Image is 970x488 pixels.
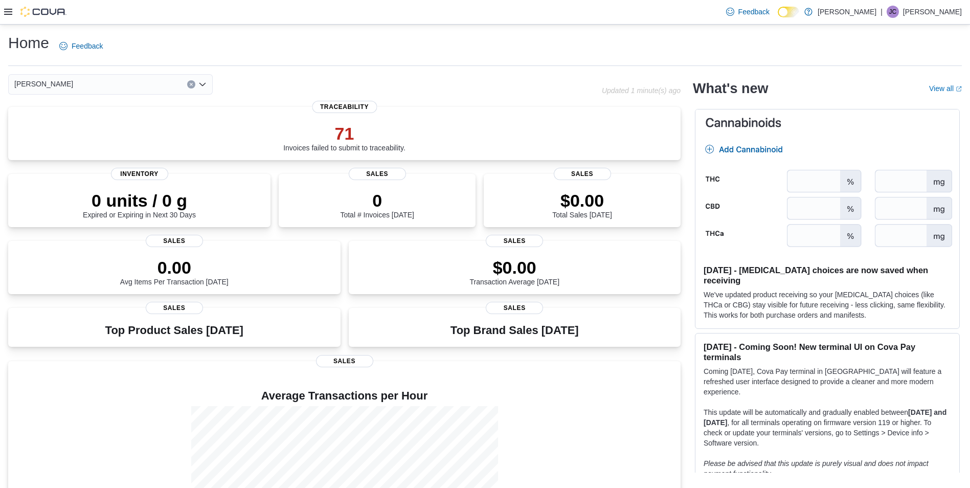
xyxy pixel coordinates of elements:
[83,190,196,211] p: 0 units / 0 g
[469,257,559,286] div: Transaction Average [DATE]
[704,265,951,285] h3: [DATE] - [MEDICAL_DATA] choices are now saved when receiving
[693,80,768,97] h2: What's new
[349,168,406,180] span: Sales
[881,6,883,18] p: |
[486,235,543,247] span: Sales
[146,302,203,314] span: Sales
[14,78,73,90] span: [PERSON_NAME]
[83,190,196,219] div: Expired or Expiring in Next 30 Days
[704,366,951,397] p: Coming [DATE], Cova Pay terminal in [GEOGRAPHIC_DATA] will feature a refreshed user interface des...
[120,257,229,278] p: 0.00
[340,190,414,219] div: Total # Invoices [DATE]
[316,355,373,367] span: Sales
[722,2,774,22] a: Feedback
[120,257,229,286] div: Avg Items Per Transaction [DATE]
[111,168,168,180] span: Inventory
[72,41,103,51] span: Feedback
[8,33,49,53] h1: Home
[704,290,951,320] p: We've updated product receiving so your [MEDICAL_DATA] choices (like THCa or CBG) stay visible fo...
[16,390,672,402] h4: Average Transactions per Hour
[554,168,611,180] span: Sales
[198,80,207,88] button: Open list of options
[469,257,559,278] p: $0.00
[450,324,579,337] h3: Top Brand Sales [DATE]
[778,7,799,17] input: Dark Mode
[552,190,612,219] div: Total Sales [DATE]
[738,7,770,17] span: Feedback
[704,407,951,448] p: This update will be automatically and gradually enabled between , for all terminals operating on ...
[105,324,243,337] h3: Top Product Sales [DATE]
[486,302,543,314] span: Sales
[704,459,929,478] em: Please be advised that this update is purely visual and does not impact payment functionality.
[146,235,203,247] span: Sales
[704,408,946,427] strong: [DATE] and [DATE]
[704,342,951,362] h3: [DATE] - Coming Soon! New terminal UI on Cova Pay terminals
[20,7,66,17] img: Cova
[283,123,405,144] p: 71
[55,36,107,56] a: Feedback
[340,190,414,211] p: 0
[889,6,897,18] span: JC
[283,123,405,152] div: Invoices failed to submit to traceability.
[903,6,962,18] p: [PERSON_NAME]
[312,101,377,113] span: Traceability
[818,6,876,18] p: [PERSON_NAME]
[929,84,962,93] a: View allExternal link
[887,6,899,18] div: Jasmine Craig
[956,86,962,92] svg: External link
[552,190,612,211] p: $0.00
[602,86,681,95] p: Updated 1 minute(s) ago
[187,80,195,88] button: Clear input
